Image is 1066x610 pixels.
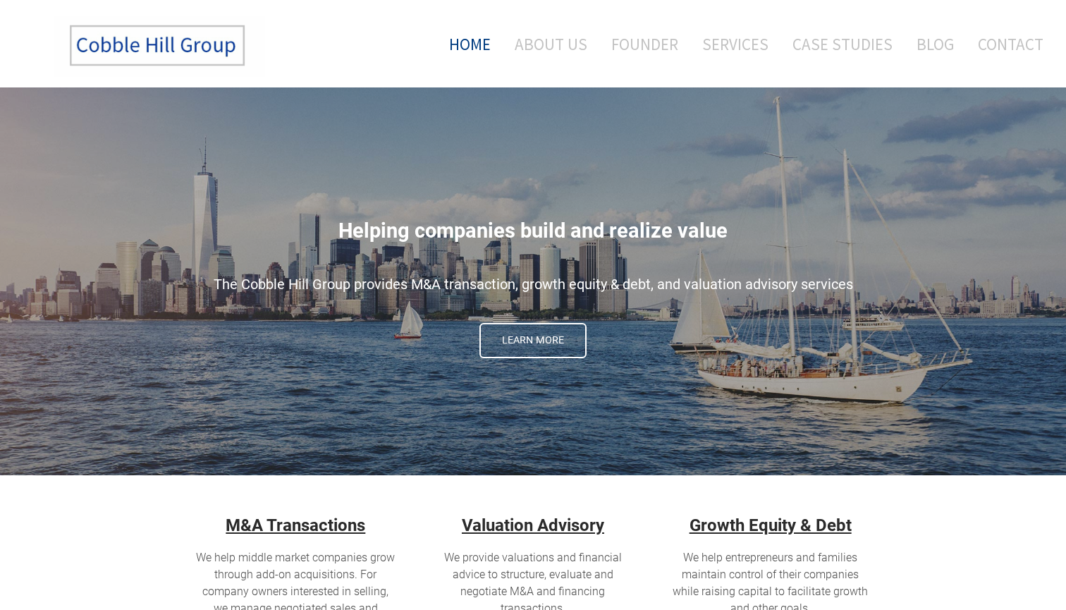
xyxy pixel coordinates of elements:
a: Case Studies [782,15,903,73]
strong: Growth Equity & Debt [690,516,852,535]
img: The Cobble Hill Group LLC [54,15,265,77]
span: Learn More [481,324,585,357]
a: Valuation Advisory [462,516,604,535]
a: Learn More [479,323,587,358]
span: The Cobble Hill Group provides M&A transaction, growth equity & debt, and valuation advisory serv... [214,276,853,293]
a: About Us [504,15,598,73]
span: Helping companies build and realize value [338,219,728,243]
a: Blog [906,15,964,73]
a: Founder [601,15,689,73]
u: M&A Transactions [226,516,365,535]
a: Services [692,15,779,73]
a: Home [428,15,501,73]
a: Contact [967,15,1043,73]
